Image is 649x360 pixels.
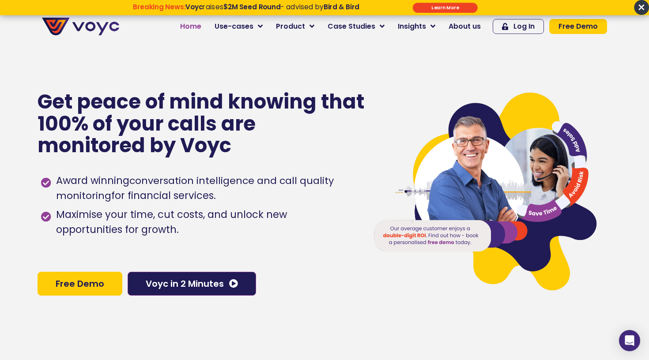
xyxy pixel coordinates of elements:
a: Privacy Policy [182,184,223,192]
a: Case Studies [321,18,391,35]
span: Award winning for financial services. [54,173,355,203]
a: Free Demo [549,19,607,34]
a: Insights [391,18,442,35]
span: Insights [398,21,426,32]
div: Breaking News: Voyc raises $2M Seed Round - advised by Bird & Bird [98,3,393,19]
strong: Breaking News: [133,2,185,11]
img: voyc-full-logo [42,18,119,35]
a: Use-cases [208,18,269,35]
span: Job title [117,71,147,82]
a: Voyc in 2 Minutes [128,272,256,296]
div: Open Intercom Messenger [619,330,640,351]
span: Case Studies [328,21,375,32]
p: Get peace of mind knowing that 100% of your calls are monitored by Voyc [38,91,366,157]
span: Maximise your time, cut costs, and unlock new opportunities for growth. [54,207,355,237]
a: About us [442,18,487,35]
span: Free Demo [56,279,104,288]
span: About us [449,21,481,32]
span: Log In [513,23,535,30]
a: Log In [493,19,544,34]
strong: $2M Seed Round [223,2,280,11]
h1: conversation intelligence and call quality monitoring [56,174,334,202]
span: Voyc in 2 Minutes [146,279,224,288]
span: Product [276,21,305,32]
span: Home [180,21,201,32]
span: raises - advised by [185,2,359,11]
a: Home [174,18,208,35]
span: Phone [117,35,139,45]
a: Product [269,18,321,35]
div: Submit [413,3,478,13]
span: Free Demo [558,23,598,30]
span: Use-cases [215,21,253,32]
strong: Bird & Bird [324,2,359,11]
a: Free Demo [38,272,122,296]
strong: Voyc [185,2,203,11]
